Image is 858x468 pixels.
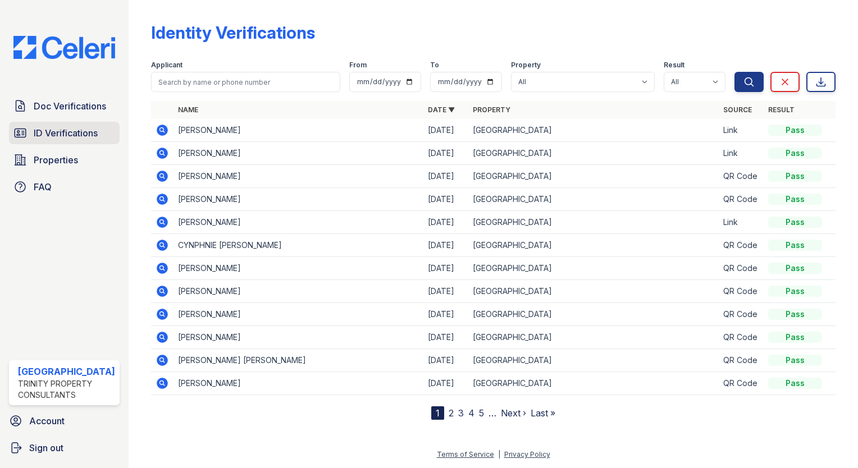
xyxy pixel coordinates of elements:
td: [GEOGRAPHIC_DATA] [468,119,719,142]
td: Link [719,211,764,234]
div: Pass [768,332,822,343]
div: Identity Verifications [151,22,315,43]
td: [GEOGRAPHIC_DATA] [468,211,719,234]
td: QR Code [719,165,764,188]
td: Link [719,119,764,142]
div: 1 [431,406,444,420]
div: Pass [768,217,822,228]
div: Pass [768,263,822,274]
div: Pass [768,309,822,320]
span: Account [29,414,65,428]
td: QR Code [719,326,764,349]
td: [DATE] [423,280,468,303]
a: Terms of Service [437,450,494,458]
a: Doc Verifications [9,95,120,117]
td: [GEOGRAPHIC_DATA] [468,303,719,326]
td: [GEOGRAPHIC_DATA] [468,257,719,280]
td: QR Code [719,372,764,395]
td: QR Code [719,280,764,303]
a: Privacy Policy [504,450,550,458]
span: Sign out [29,441,63,455]
td: [DATE] [423,142,468,165]
td: [PERSON_NAME] [174,280,424,303]
td: QR Code [719,303,764,326]
td: QR Code [719,188,764,211]
a: FAQ [9,176,120,198]
td: [PERSON_NAME] [174,165,424,188]
a: Last » [531,407,555,419]
a: Result [768,105,795,114]
div: | [498,450,500,458]
td: [PERSON_NAME] [174,119,424,142]
td: [DATE] [423,349,468,372]
a: Name [178,105,198,114]
td: [PERSON_NAME] [174,326,424,349]
label: To [430,61,439,70]
img: CE_Logo_Blue-a8612792a0a2168367f1c8372b55b34899dd931a85d93a1a3d3e32e68fde9ad4.png [4,36,124,59]
a: 2 [449,407,454,419]
input: Search by name or phone number [151,72,340,92]
span: … [489,406,496,420]
td: [GEOGRAPHIC_DATA] [468,142,719,165]
div: Pass [768,378,822,389]
td: [PERSON_NAME] [174,188,424,211]
div: Pass [768,125,822,136]
td: Link [719,142,764,165]
span: FAQ [34,180,52,194]
div: Pass [768,240,822,251]
td: [DATE] [423,372,468,395]
td: [GEOGRAPHIC_DATA] [468,188,719,211]
td: [GEOGRAPHIC_DATA] [468,234,719,257]
div: Pass [768,194,822,205]
td: [GEOGRAPHIC_DATA] [468,349,719,372]
td: QR Code [719,349,764,372]
a: Account [4,410,124,432]
a: Sign out [4,437,124,459]
div: Pass [768,148,822,159]
label: Property [511,61,541,70]
td: [PERSON_NAME] [174,303,424,326]
label: From [349,61,367,70]
td: [GEOGRAPHIC_DATA] [468,280,719,303]
td: CYNPHNIE [PERSON_NAME] [174,234,424,257]
span: Properties [34,153,78,167]
td: [PERSON_NAME] [174,372,424,395]
td: [DATE] [423,303,468,326]
a: Next › [501,407,526,419]
span: ID Verifications [34,126,98,140]
td: QR Code [719,234,764,257]
a: ID Verifications [9,122,120,144]
a: 3 [458,407,464,419]
td: [GEOGRAPHIC_DATA] [468,165,719,188]
td: [DATE] [423,119,468,142]
a: 4 [468,407,474,419]
td: [PERSON_NAME] [PERSON_NAME] [174,349,424,372]
td: [DATE] [423,211,468,234]
span: Doc Verifications [34,99,106,113]
div: Trinity Property Consultants [18,378,115,401]
label: Applicant [151,61,182,70]
td: [DATE] [423,326,468,349]
div: Pass [768,286,822,297]
td: QR Code [719,257,764,280]
td: [PERSON_NAME] [174,211,424,234]
td: [PERSON_NAME] [174,257,424,280]
div: [GEOGRAPHIC_DATA] [18,365,115,378]
label: Result [664,61,684,70]
a: Date ▼ [428,105,455,114]
div: Pass [768,355,822,366]
td: [PERSON_NAME] [174,142,424,165]
td: [DATE] [423,234,468,257]
div: Pass [768,171,822,182]
td: [DATE] [423,188,468,211]
td: [GEOGRAPHIC_DATA] [468,372,719,395]
td: [GEOGRAPHIC_DATA] [468,326,719,349]
td: [DATE] [423,165,468,188]
a: Properties [9,149,120,171]
a: Property [473,105,510,114]
a: Source [723,105,752,114]
a: 5 [479,407,484,419]
td: [DATE] [423,257,468,280]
